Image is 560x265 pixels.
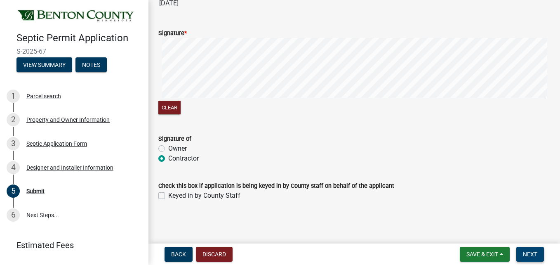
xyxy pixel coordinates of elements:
span: Back [171,251,186,258]
div: Property and Owner Information [26,117,110,123]
div: Parcel search [26,93,61,99]
span: Next [523,251,537,258]
div: 4 [7,161,20,174]
button: Back [165,247,193,262]
div: 5 [7,185,20,198]
span: Save & Exit [466,251,498,258]
span: S-2025-67 [16,47,132,55]
div: 1 [7,90,20,103]
wm-modal-confirm: Summary [16,62,72,69]
div: Designer and Installer Information [26,165,113,170]
div: 6 [7,208,20,222]
div: Septic Application Form [26,141,87,147]
h4: Septic Permit Application [16,32,142,44]
label: Signature of [158,136,191,142]
button: Save & Exit [460,247,510,262]
label: Contractor [168,154,199,163]
label: Signature [158,31,187,36]
button: Clear [158,101,181,114]
label: Check this box if application is being keyed in by County staff on behalf of the applicant [158,183,394,189]
button: Next [516,247,544,262]
label: Keyed in by County Staff [168,191,240,201]
label: Owner [168,144,187,154]
img: Benton County, Minnesota [16,9,135,24]
a: Estimated Fees [7,237,135,253]
div: 2 [7,113,20,126]
button: Notes [75,57,107,72]
div: 3 [7,137,20,150]
wm-modal-confirm: Notes [75,62,107,69]
div: Submit [26,188,45,194]
button: Discard [196,247,233,262]
button: View Summary [16,57,72,72]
